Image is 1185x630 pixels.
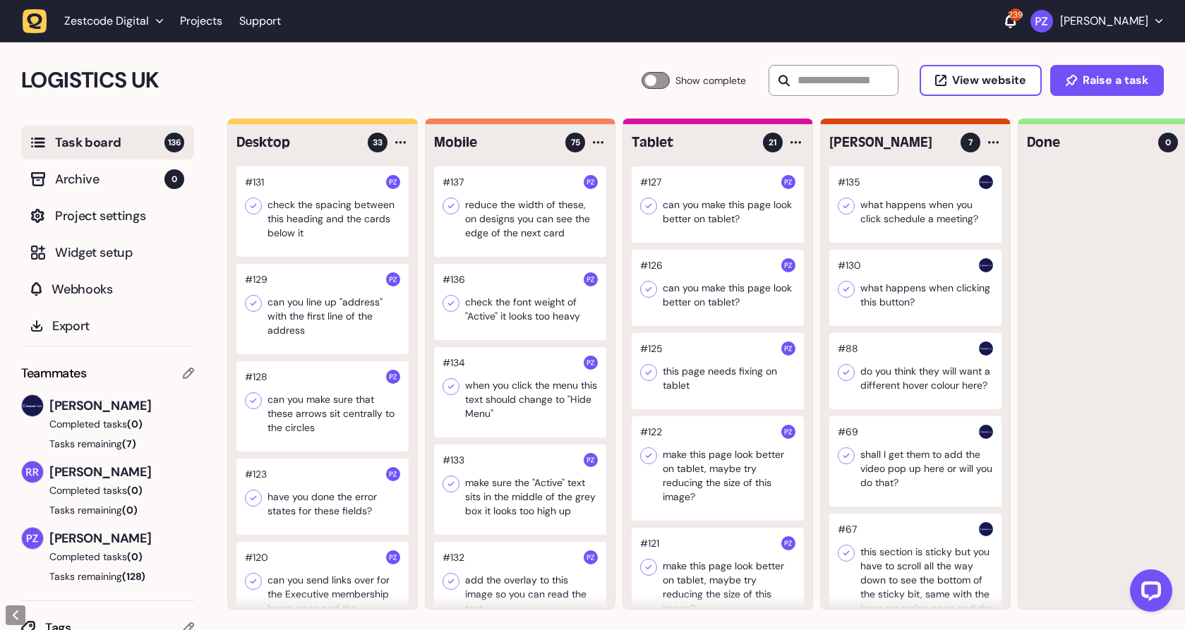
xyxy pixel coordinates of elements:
img: Harry Robinson [22,395,43,416]
span: 0 [1165,136,1171,149]
img: Paris Zisis [386,175,400,189]
img: Paris Zisis [22,528,43,549]
span: 0 [164,169,184,189]
span: Show complete [675,72,746,89]
span: 21 [769,136,777,149]
button: Completed tasks(0) [21,550,183,564]
button: Zestcode Digital [23,8,172,34]
h4: Tablet [632,133,753,152]
span: 7 [968,136,973,149]
button: [PERSON_NAME] [1030,10,1162,32]
button: Tasks remaining(0) [21,503,194,517]
h4: Harry [829,133,951,152]
img: Paris Zisis [1030,10,1053,32]
button: Completed tasks(0) [21,483,183,497]
img: Paris Zisis [386,370,400,384]
img: Paris Zisis [781,258,795,272]
span: Export [52,316,184,336]
img: Harry Robinson [979,175,993,189]
span: Widget setup [55,243,184,262]
span: Raise a task [1083,75,1148,86]
p: [PERSON_NAME] [1060,14,1148,28]
img: Paris Zisis [781,341,795,356]
span: Webhooks [52,279,184,299]
span: (0) [127,484,143,497]
button: Completed tasks(0) [21,417,183,431]
a: Support [239,14,281,28]
img: Paris Zisis [584,272,598,286]
h4: Done [1027,133,1148,152]
button: Project settings [21,199,194,233]
img: Paris Zisis [781,175,795,189]
span: Teammates [21,363,87,383]
iframe: LiveChat chat widget [1119,564,1178,623]
h2: LOGISTICS UK [21,63,642,97]
h4: Mobile [434,133,555,152]
span: Archive [55,169,164,189]
button: Widget setup [21,236,194,269]
span: Zestcode Digital [64,14,149,28]
button: View website [920,65,1042,96]
button: Export [21,309,194,343]
img: Paris Zisis [386,550,400,564]
span: [PERSON_NAME] [49,462,194,482]
span: View website [952,75,1026,86]
img: Paris Zisis [584,550,598,564]
img: Paris Zisis [386,272,400,286]
span: Task board [55,133,164,152]
span: (0) [127,550,143,563]
span: 75 [571,136,580,149]
img: Paris Zisis [584,175,598,189]
span: (128) [122,570,145,583]
span: (0) [127,418,143,430]
button: Task board136 [21,126,194,159]
h4: Desktop [236,133,358,152]
img: Harry Robinson [979,258,993,272]
img: Harry Robinson [979,341,993,356]
button: Tasks remaining(7) [21,437,194,451]
img: Paris Zisis [386,467,400,481]
button: Webhooks [21,272,194,306]
img: Paris Zisis [781,425,795,439]
span: Project settings [55,206,184,226]
span: [PERSON_NAME] [49,396,194,416]
span: [PERSON_NAME] [49,528,194,548]
div: 239 [1009,8,1022,21]
img: Harry Robinson [979,425,993,439]
img: Riki-leigh Robinson [22,461,43,483]
span: 33 [373,136,383,149]
img: Paris Zisis [584,356,598,370]
button: Tasks remaining(128) [21,569,194,583]
button: Archive0 [21,162,194,196]
img: Paris Zisis [781,536,795,550]
button: Raise a task [1050,65,1164,96]
span: (0) [122,504,138,516]
span: 136 [164,133,184,152]
img: Paris Zisis [584,453,598,467]
span: (7) [122,437,136,450]
img: Harry Robinson [979,522,993,536]
a: Projects [180,8,222,34]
